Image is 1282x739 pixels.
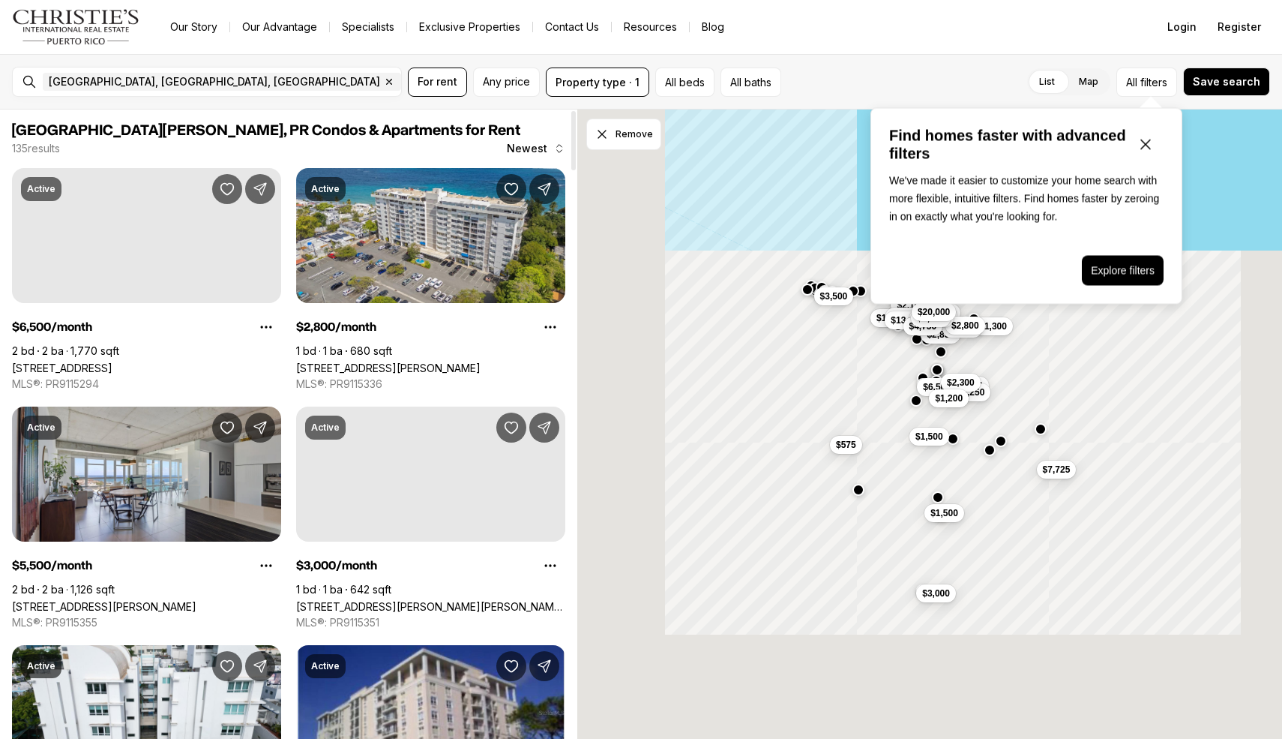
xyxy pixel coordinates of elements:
[885,311,929,329] button: $13,250
[1158,12,1206,42] button: Login
[1183,68,1270,96] button: Save search
[915,304,960,322] button: $15,000
[1042,464,1070,476] span: $7,725
[836,439,856,451] span: $575
[418,76,457,88] span: For rent
[921,326,960,344] button: $2,850
[889,172,1164,226] p: We've made it easier to customize your home search with more flexible, intuitive filters. Find ho...
[945,317,985,335] button: $2,800
[1209,12,1270,42] button: Register
[876,312,904,324] span: $1,400
[496,413,526,443] button: Save Property: 1511 PONCE DE LEON #872
[891,314,923,326] span: $13,250
[483,76,530,88] span: Any price
[830,436,862,454] button: $575
[819,290,847,302] span: $3,500
[311,422,340,434] p: Active
[12,123,520,138] span: [GEOGRAPHIC_DATA][PERSON_NAME], PR Condos & Apartments for Rent
[27,422,55,434] p: Active
[330,17,406,38] a: Specialists
[12,600,196,613] a: 404 AVENIDA DE LA CONSTITUCION #1608, SAN JUAN PR, 00901
[496,651,526,681] button: Save Property: 100 GILBERTO CONCEPCIÓN DE GRACIA #404
[1036,461,1076,479] button: $7,725
[529,651,559,681] button: Share Property
[917,378,957,396] button: $6,500
[935,392,963,404] span: $1,200
[212,174,242,204] button: Save Property: 120 CHARDON AVE #801N
[1167,21,1197,33] span: Login
[496,174,526,204] button: Save Property: 2305 LAUREL #5
[912,303,956,321] button: $20,000
[909,320,936,332] span: $4,750
[27,183,55,195] p: Active
[918,306,950,318] span: $20,000
[903,317,942,335] button: $4,750
[951,320,979,332] span: $2,800
[245,413,275,443] button: Share Property
[911,309,951,327] button: $7,000
[917,306,957,324] button: $1,800
[889,127,1128,163] p: Find homes faster with advanced filters
[12,9,140,45] img: logo
[941,374,981,392] button: $2,300
[212,651,242,681] button: Save Property: 59 CALLE SAN MIGUEL #307
[408,68,467,97] button: For rent
[245,174,275,204] button: Share Property
[251,551,281,581] button: Property options
[230,17,329,38] a: Our Advantage
[533,17,611,38] button: Contact Us
[158,17,229,38] a: Our Story
[473,68,540,97] button: Any price
[49,76,380,88] span: [GEOGRAPHIC_DATA], [GEOGRAPHIC_DATA], [GEOGRAPHIC_DATA]
[535,312,565,342] button: Property options
[973,317,1013,335] button: $1,300
[535,551,565,581] button: Property options
[949,377,989,395] button: $2,000
[922,587,950,599] span: $3,000
[720,68,781,97] button: All baths
[251,312,281,342] button: Property options
[27,660,55,672] p: Active
[891,296,930,314] button: $2,100
[951,383,990,401] button: $2,250
[12,362,112,374] a: 120 CHARDON AVE #801N, HATO REY PR, 00919
[311,183,340,195] p: Active
[955,380,983,392] span: $2,000
[296,362,481,374] a: 2305 LAUREL #5, SAN JUAN PR, 00913
[1116,68,1177,97] button: Allfilters
[885,308,924,326] button: $4,500
[1067,68,1110,95] label: Map
[979,320,1007,332] span: $1,300
[923,381,951,393] span: $6,500
[529,413,559,443] button: Share Property
[498,134,574,164] button: Newest
[1082,256,1164,286] button: Explore filters
[929,389,969,407] button: $1,200
[1126,74,1137,90] span: All
[407,17,532,38] a: Exclusive Properties
[529,174,559,204] button: Share Property
[12,143,60,155] p: 135 results
[245,651,275,681] button: Share Property
[212,413,242,443] button: Save Property: 404 AVENIDA DE LA CONSTITUCION #1608
[296,600,565,613] a: 1511 PONCE DE LEON #872, SAN JUAN PR, 00909
[612,17,689,38] a: Resources
[586,119,661,150] button: Dismiss drawing
[655,68,714,97] button: All beds
[813,287,853,305] button: $3,500
[957,386,984,398] span: $2,250
[870,309,910,327] button: $1,400
[909,428,949,446] button: $1,500
[1140,74,1167,90] span: filters
[1128,127,1164,163] button: Close popover
[311,660,340,672] p: Active
[1218,21,1261,33] span: Register
[690,17,736,38] a: Blog
[1193,76,1260,88] span: Save search
[507,143,547,155] span: Newest
[927,329,954,341] span: $2,850
[897,299,924,311] span: $2,100
[546,68,649,97] button: Property type · 1
[891,311,918,323] span: $4,500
